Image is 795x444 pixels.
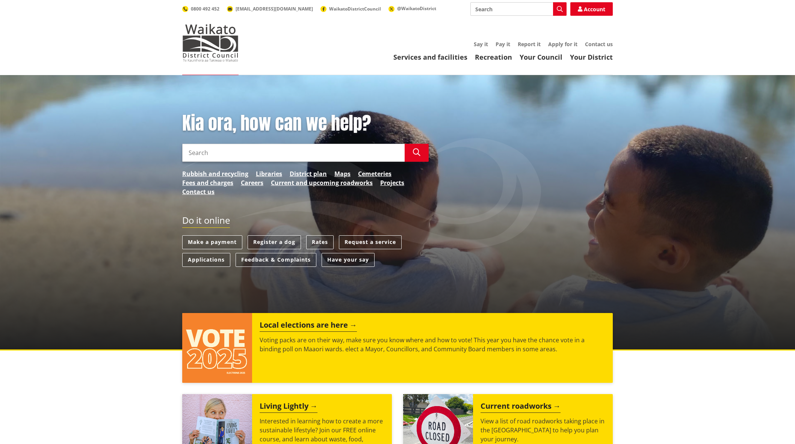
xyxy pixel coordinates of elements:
a: Have your say [322,253,375,267]
h2: Local elections are here [260,321,357,332]
h2: Do it online [182,215,230,228]
a: Contact us [182,187,215,196]
a: Cemeteries [358,169,391,178]
a: Feedback & Complaints [236,253,316,267]
a: District plan [290,169,327,178]
a: Fees and charges [182,178,233,187]
span: @WaikatoDistrict [397,5,436,12]
a: @WaikatoDistrict [388,5,436,12]
a: Account [570,2,613,16]
a: Current and upcoming roadworks [271,178,373,187]
span: 0800 492 452 [191,6,219,12]
a: Apply for it [548,41,577,48]
a: Pay it [496,41,510,48]
a: Request a service [339,235,402,249]
a: Your Council [520,53,562,62]
a: Say it [474,41,488,48]
a: Projects [380,178,404,187]
a: Maps [334,169,351,178]
input: Search input [182,144,405,162]
a: Rubbish and recycling [182,169,248,178]
a: Your District [570,53,613,62]
p: Voting packs are on their way, make sure you know where and how to vote! This year you have the c... [260,336,605,354]
span: [EMAIL_ADDRESS][DOMAIN_NAME] [236,6,313,12]
h2: Living Lightly [260,402,317,413]
a: Careers [241,178,263,187]
a: Recreation [475,53,512,62]
a: Applications [182,253,230,267]
input: Search input [470,2,567,16]
a: Services and facilities [393,53,467,62]
a: Register a dog [248,235,301,249]
a: WaikatoDistrictCouncil [320,6,381,12]
a: Libraries [256,169,282,178]
span: WaikatoDistrictCouncil [329,6,381,12]
a: Rates [306,235,334,249]
h1: Kia ora, how can we help? [182,113,429,134]
a: 0800 492 452 [182,6,219,12]
img: Waikato District Council - Te Kaunihera aa Takiwaa o Waikato [182,24,239,62]
a: Make a payment [182,235,242,249]
h2: Current roadworks [481,402,561,413]
img: Vote 2025 [182,313,252,383]
a: Local elections are here Voting packs are on their way, make sure you know where and how to vote!... [182,313,613,383]
a: [EMAIL_ADDRESS][DOMAIN_NAME] [227,6,313,12]
a: Contact us [585,41,613,48]
a: Report it [518,41,541,48]
p: View a list of road roadworks taking place in the [GEOGRAPHIC_DATA] to help you plan your journey. [481,417,605,444]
